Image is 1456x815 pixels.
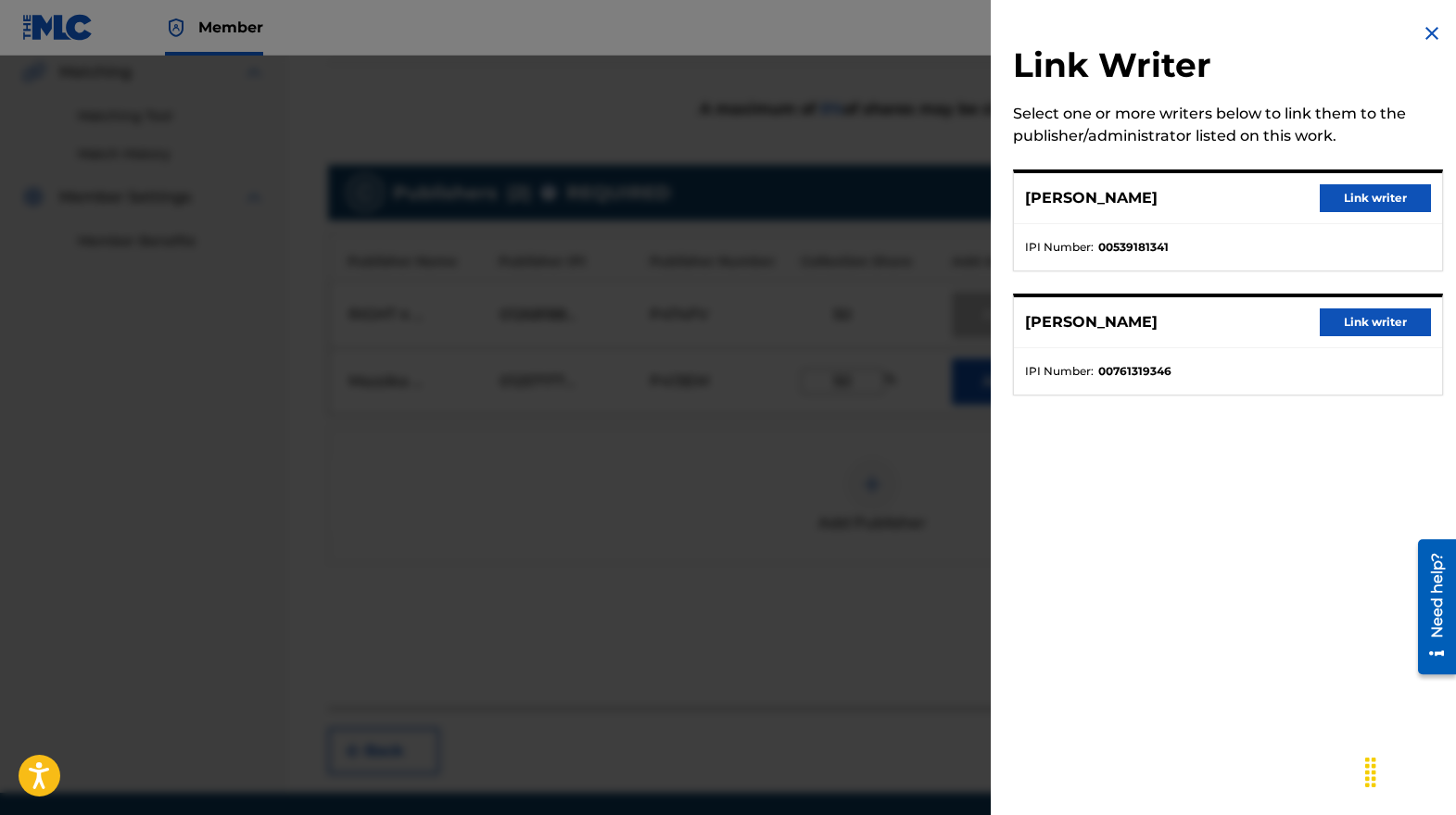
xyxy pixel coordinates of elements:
p: [PERSON_NAME] [1025,311,1158,333]
img: Top Rightsholder [165,17,187,39]
span: IPI Number : [1025,363,1094,380]
strong: 00761319346 [1098,363,1171,380]
p: [PERSON_NAME] [1025,187,1158,209]
h2: Link Writer [1013,44,1443,92]
span: IPI Number : [1025,239,1094,256]
button: Link writer [1320,184,1431,212]
img: MLC Logo [22,14,94,41]
iframe: Resource Center [1404,533,1456,682]
button: Link writer [1320,308,1431,336]
iframe: Chat Widget [1363,726,1456,815]
strong: 00539181341 [1098,239,1169,256]
div: Drag [1356,745,1386,800]
span: Member [198,17,263,38]
div: Select one or more writers below to link them to the publisher/administrator listed on this work. [1013,103,1443,147]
